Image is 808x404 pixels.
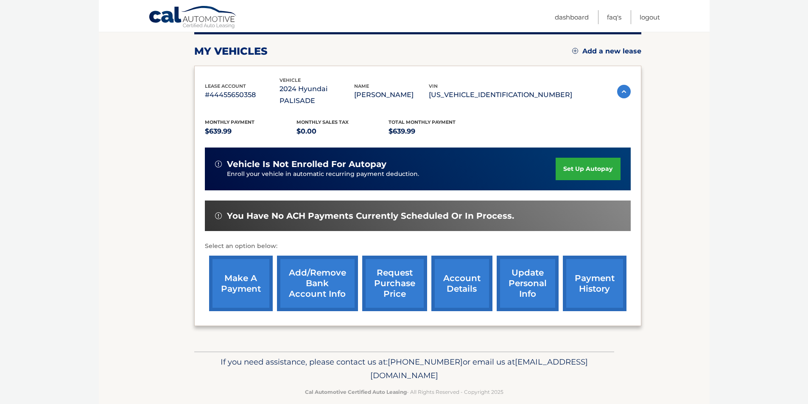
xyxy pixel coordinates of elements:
span: Total Monthly Payment [389,119,456,125]
span: You have no ACH payments currently scheduled or in process. [227,211,514,221]
p: 2024 Hyundai PALISADE [280,83,354,107]
p: $639.99 [205,125,297,137]
h2: my vehicles [194,45,268,58]
p: If you need assistance, please contact us at: or email us at [200,355,609,382]
span: vin [429,83,438,89]
p: Select an option below: [205,241,631,251]
a: Cal Automotive [148,6,238,30]
span: [EMAIL_ADDRESS][DOMAIN_NAME] [370,357,588,380]
a: Dashboard [555,10,589,24]
a: Logout [640,10,660,24]
a: Add a new lease [572,47,641,56]
span: vehicle [280,77,301,83]
a: request purchase price [362,256,427,311]
img: alert-white.svg [215,212,222,219]
span: vehicle is not enrolled for autopay [227,159,386,170]
p: [PERSON_NAME] [354,89,429,101]
span: name [354,83,369,89]
p: [US_VEHICLE_IDENTIFICATION_NUMBER] [429,89,572,101]
a: payment history [563,256,626,311]
p: $0.00 [296,125,389,137]
p: - All Rights Reserved - Copyright 2025 [200,387,609,396]
a: FAQ's [607,10,621,24]
strong: Cal Automotive Certified Auto Leasing [305,389,407,395]
img: alert-white.svg [215,161,222,167]
p: #44455650358 [205,89,280,101]
span: Monthly Payment [205,119,254,125]
img: accordion-active.svg [617,85,631,98]
a: update personal info [497,256,559,311]
img: add.svg [572,48,578,54]
a: Add/Remove bank account info [277,256,358,311]
a: set up autopay [556,158,620,180]
span: Monthly sales Tax [296,119,349,125]
p: $639.99 [389,125,481,137]
span: lease account [205,83,246,89]
a: make a payment [209,256,273,311]
a: account details [431,256,492,311]
span: [PHONE_NUMBER] [388,357,463,367]
p: Enroll your vehicle in automatic recurring payment deduction. [227,170,556,179]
